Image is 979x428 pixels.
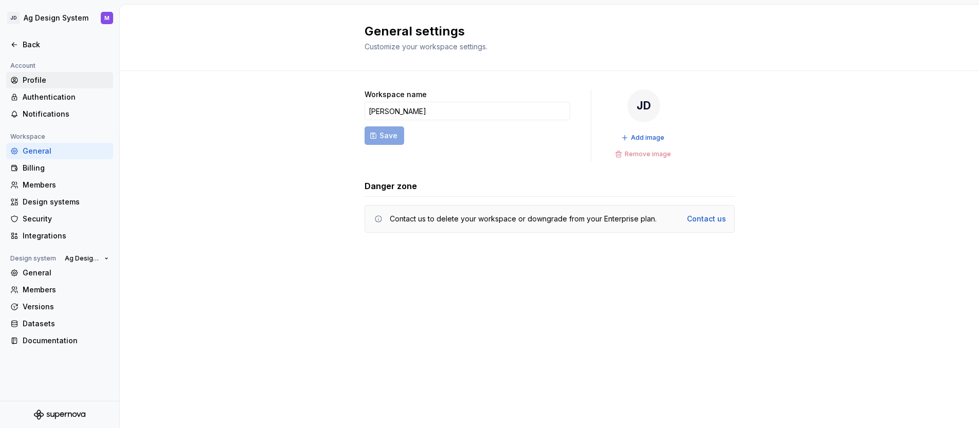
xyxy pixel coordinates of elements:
div: Authentication [23,92,109,102]
div: Back [23,40,109,50]
button: JDAg Design SystemM [2,7,117,29]
a: Notifications [6,106,113,122]
div: Members [23,285,109,295]
a: Back [6,36,113,53]
div: Documentation [23,336,109,346]
a: Members [6,282,113,298]
a: Security [6,211,113,227]
a: Members [6,177,113,193]
label: Workspace name [365,89,427,100]
a: Profile [6,72,113,88]
a: Authentication [6,89,113,105]
a: Contact us [687,214,726,224]
div: Workspace [6,131,49,143]
span: Add image [631,134,664,142]
div: General [23,146,109,156]
a: Versions [6,299,113,315]
div: Design systems [23,197,109,207]
h3: Danger zone [365,180,417,192]
button: Add image [618,131,669,145]
div: Datasets [23,319,109,329]
div: Billing [23,163,109,173]
div: Ag Design System [24,13,88,23]
div: JD [627,89,660,122]
a: Datasets [6,315,113,332]
a: Integrations [6,228,113,244]
div: Integrations [23,231,109,241]
svg: Supernova Logo [34,410,85,420]
div: Versions [23,302,109,312]
div: Contact us to delete your workspace or downgrade from your Enterprise plan. [390,214,657,224]
div: Security [23,214,109,224]
a: Billing [6,160,113,176]
div: Profile [23,75,109,85]
span: Ag Design System [65,254,100,263]
a: Design systems [6,194,113,210]
div: Account [6,60,40,72]
a: Documentation [6,332,113,349]
div: Design system [6,252,60,265]
span: Customize your workspace settings. [365,42,487,51]
div: General [23,268,109,278]
div: JD [7,12,20,24]
a: General [6,265,113,281]
div: Notifications [23,109,109,119]
div: Members [23,180,109,190]
h2: General settings [365,23,722,40]
a: General [6,143,113,159]
div: M [104,14,110,22]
